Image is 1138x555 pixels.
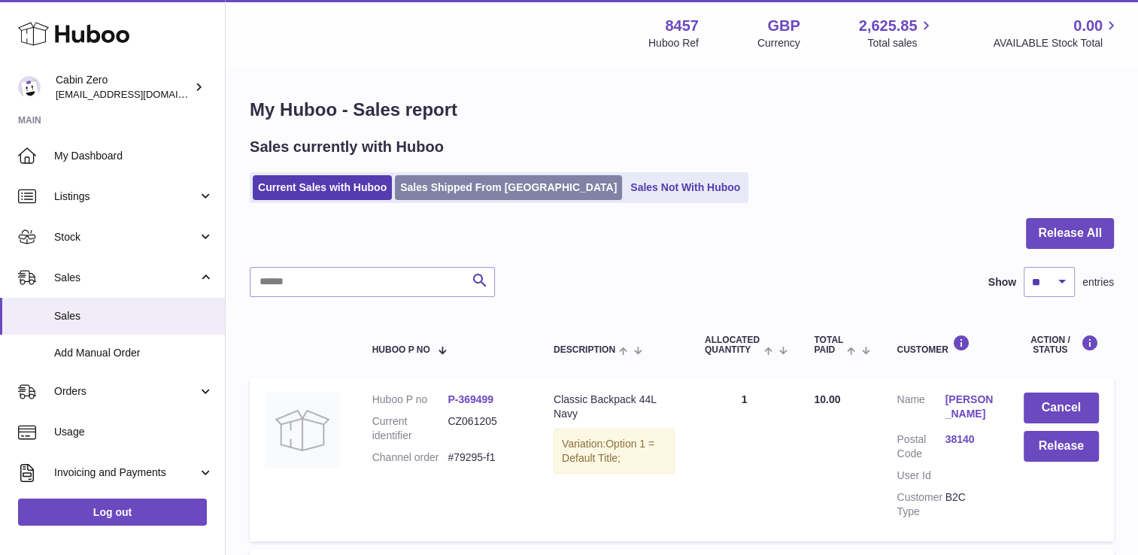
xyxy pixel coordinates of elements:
[665,16,699,36] strong: 8457
[993,16,1120,50] a: 0.00 AVAILABLE Stock Total
[648,36,699,50] div: Huboo Ref
[1024,393,1099,423] button: Cancel
[54,466,198,480] span: Invoicing and Payments
[395,175,622,200] a: Sales Shipped From [GEOGRAPHIC_DATA]
[54,149,214,163] span: My Dashboard
[1024,335,1099,355] div: Action / Status
[54,230,198,244] span: Stock
[945,432,993,447] a: 38140
[448,393,493,405] a: P-369499
[250,98,1114,122] h1: My Huboo - Sales report
[988,275,1016,290] label: Show
[705,335,760,355] span: ALLOCATED Quantity
[562,438,654,464] span: Option 1 = Default Title;
[767,16,800,36] strong: GBP
[372,345,430,355] span: Huboo P no
[54,190,198,204] span: Listings
[867,36,934,50] span: Total sales
[554,393,675,421] div: Classic Backpack 44L Navy
[56,88,221,100] span: [EMAIL_ADDRESS][DOMAIN_NAME]
[625,175,745,200] a: Sales Not With Huboo
[1073,16,1103,36] span: 0.00
[690,378,800,541] td: 1
[814,393,840,405] span: 10.00
[945,490,993,519] dd: B2C
[554,345,615,355] span: Description
[54,309,214,323] span: Sales
[253,175,392,200] a: Current Sales with Huboo
[814,335,843,355] span: Total paid
[859,16,935,50] a: 2,625.85 Total sales
[56,73,191,102] div: Cabin Zero
[448,450,523,465] dd: #79295-f1
[993,36,1120,50] span: AVAILABLE Stock Total
[372,414,448,443] dt: Current identifier
[372,450,448,465] dt: Channel order
[1024,431,1099,462] button: Release
[250,137,444,157] h2: Sales currently with Huboo
[18,76,41,99] img: internalAdmin-8457@internal.huboo.com
[265,393,340,468] img: no-photo.jpg
[897,432,945,461] dt: Postal Code
[897,469,945,483] dt: User Id
[897,490,945,519] dt: Customer Type
[859,16,918,36] span: 2,625.85
[18,499,207,526] a: Log out
[945,393,993,421] a: [PERSON_NAME]
[54,384,198,399] span: Orders
[1082,275,1114,290] span: entries
[1026,218,1114,249] button: Release All
[757,36,800,50] div: Currency
[448,414,523,443] dd: CZ061205
[372,393,448,407] dt: Huboo P no
[897,393,945,425] dt: Name
[54,271,198,285] span: Sales
[54,346,214,360] span: Add Manual Order
[897,335,993,355] div: Customer
[54,425,214,439] span: Usage
[554,429,675,474] div: Variation:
